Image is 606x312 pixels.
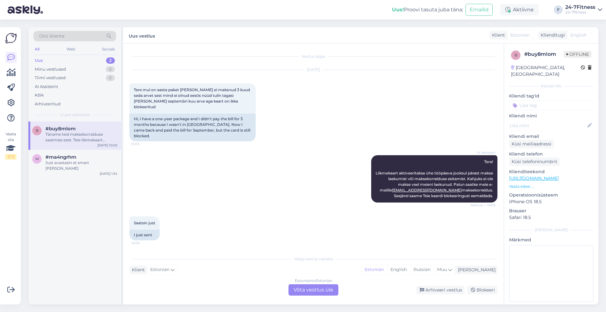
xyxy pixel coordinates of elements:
div: AI Assistent [35,84,58,90]
div: Hi, I have a one-year package and I didn't pay the bill for 3 months because I wasn't in [GEOGRAP... [129,114,256,141]
div: [DATE] [129,67,497,73]
a: [EMAIL_ADDRESS][DOMAIN_NAME] [392,188,462,192]
b: Uus! [392,7,404,13]
div: # buy8mlom [524,50,564,58]
div: 24-7fitness [565,10,595,15]
p: Kliendi telefon [509,151,593,157]
p: Klienditeekond [509,168,593,175]
a: [URL][DOMAIN_NAME] [509,175,559,181]
span: Tere! Liikmekaart aktiveeritakse ühe tööpäeva jooksul pärast makse laekumist või maksekorralduse ... [376,159,494,198]
p: Operatsioonisüsteem [509,192,593,198]
div: Kõik [35,92,44,98]
img: Askly Logo [5,32,17,44]
span: AI Assistent [472,150,496,155]
div: Socials [101,45,116,53]
div: 24-7Fitness [565,5,595,10]
span: Tere mul on aasta paket [PERSON_NAME] ei maksnud 3 kuud seda arvet sest mind ei olnud eestis nüüd... [134,87,251,109]
input: Lisa nimi [509,122,586,129]
span: Nähtud ✓ 10:03 [471,203,496,208]
div: [DATE] 1:34 [100,171,117,176]
span: English [570,32,587,38]
p: Brauser [509,208,593,214]
div: Tiimi vestlused [35,75,66,81]
div: Uus [35,57,43,64]
div: Russian [410,265,434,274]
p: iPhone OS 18.5 [509,198,593,205]
div: [DATE] 10:05 [98,143,117,148]
div: Vestlus algas [129,54,497,59]
p: Märkmed [509,237,593,243]
span: m [35,156,39,161]
div: Estonian [361,265,387,274]
div: Just avastasin et smart [PERSON_NAME] [45,160,117,171]
p: Vaata edasi ... [509,184,593,189]
span: Uued vestlused [60,112,90,118]
span: Estonian [510,32,530,38]
p: Kliendi email [509,133,593,140]
div: Minu vestlused [35,66,66,73]
span: b [36,128,39,133]
span: 10:05 [131,241,155,245]
div: Estonian to Estonian [295,278,332,284]
div: Täname teid maksekorralduse saatmise eest. Teie liikmekaart aktiveeritakse ühe tööpäeva jooksul p... [45,132,117,143]
div: All [33,45,41,53]
div: Klient [490,32,505,38]
span: #ma4ngrhm [45,154,76,160]
div: [GEOGRAPHIC_DATA], [GEOGRAPHIC_DATA] [511,64,581,78]
input: Lisa tag [509,101,593,110]
div: 2 / 3 [5,154,16,160]
label: Uus vestlus [129,31,155,39]
div: Vaata siia [5,131,16,160]
div: [PERSON_NAME] [509,227,593,233]
div: I just sent [129,230,160,240]
div: F [554,5,563,14]
div: Proovi tasuta juba täna: [392,6,463,14]
div: Küsi telefoninumbrit [509,157,560,166]
button: Emailid [466,4,493,16]
p: Kliendi nimi [509,113,593,119]
span: Estonian [150,266,169,273]
div: 0 [106,66,115,73]
div: English [387,265,410,274]
p: Safari 18.5 [509,214,593,221]
div: Arhiveeritud [35,101,61,107]
div: Küsi meiliaadressi [509,140,554,148]
span: Otsi kliente [39,33,64,39]
div: Kliendi info [509,83,593,89]
span: b [514,53,517,57]
div: Valige keel ja vastake [129,256,497,262]
div: [PERSON_NAME] [455,267,496,273]
p: Kliendi tag'id [509,93,593,99]
div: Arhiveeri vestlus [416,286,465,294]
div: 2 [106,57,115,64]
a: 24-7Fitness24-7fitness [565,5,602,15]
div: Blokeeri [467,286,497,294]
div: Aktiivne [500,4,539,15]
div: 0 [106,75,115,81]
div: Klienditugi [538,32,565,38]
div: Web [65,45,76,53]
span: #buy8mlom [45,126,76,132]
span: Offline [564,51,591,58]
div: Võta vestlus üle [288,284,338,296]
span: Saatsin just [134,221,155,225]
span: Muu [437,267,447,272]
div: Klient [129,267,145,273]
span: 10:03 [131,142,155,146]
